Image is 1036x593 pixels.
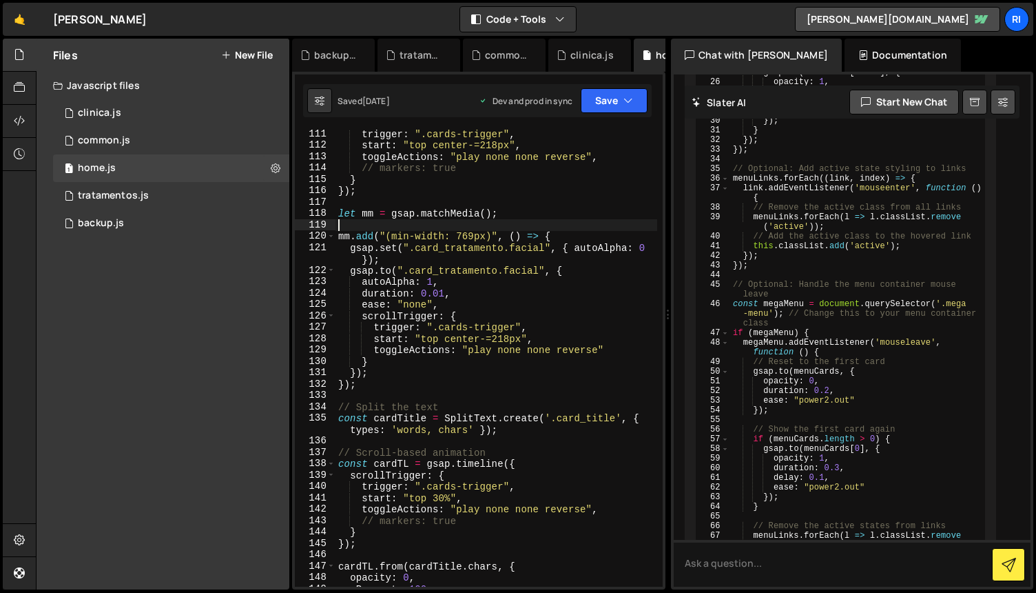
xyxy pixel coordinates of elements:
div: 62 [697,483,729,492]
div: 64 [697,502,729,512]
h2: Files [53,48,78,63]
div: 125 [295,299,335,310]
div: [PERSON_NAME] [53,11,147,28]
div: 35 [697,164,729,174]
div: Ri [1004,7,1029,32]
div: 120 [295,230,335,242]
div: 48 [697,338,729,357]
div: Javascript files [37,72,289,99]
a: 🤙 [3,3,37,36]
div: 66 [697,521,729,531]
a: [PERSON_NAME][DOMAIN_NAME] [795,7,1000,32]
div: 26 [697,77,729,87]
div: 51 [697,376,729,386]
div: 36 [697,174,729,183]
div: 65 [697,512,729,521]
div: 148 [295,572,335,583]
div: 130 [295,356,335,368]
div: 46 [697,299,729,328]
div: clinica.js [570,48,614,62]
div: 126 [295,310,335,322]
div: 128 [295,333,335,345]
div: 118 [295,208,335,219]
div: 61 [697,473,729,483]
div: backup.js [78,217,124,230]
div: 34 [697,154,729,164]
div: 114 [295,162,335,174]
div: 30 [697,116,729,125]
h2: Slater AI [692,96,747,109]
div: 123 [295,276,335,288]
div: 41 [697,241,729,251]
button: New File [221,50,273,61]
div: 144 [295,526,335,538]
button: Code + Tools [460,7,576,32]
div: tratamentos.js [78,190,149,202]
div: common.js [485,48,529,62]
div: 146 [295,549,335,561]
div: 141 [295,492,335,504]
div: clinica.js [78,107,121,119]
div: 142 [295,503,335,515]
div: 140 [295,481,335,492]
div: 59 [697,454,729,463]
div: 50 [697,367,729,376]
div: 49 [697,357,729,367]
div: 43 [697,261,729,270]
div: 111 [295,128,335,140]
div: 12452/42849.js [53,210,289,237]
div: 134 [295,401,335,413]
div: 135 [295,412,335,435]
div: 116 [295,185,335,197]
div: 44 [697,270,729,280]
div: 137 [295,447,335,459]
div: 67 [697,531,729,550]
div: 47 [697,328,729,338]
div: 52 [697,386,729,396]
div: 53 [697,396,729,405]
button: Start new chat [849,90,959,114]
div: 33 [697,145,729,154]
div: 138 [295,458,335,470]
div: [DATE] [362,95,390,107]
div: 42 [697,251,729,261]
div: 32 [697,135,729,145]
div: 131 [295,367,335,379]
div: Dev and prod in sync [479,95,572,107]
div: 57 [697,434,729,444]
div: common.js [78,134,130,147]
div: 147 [295,561,335,572]
div: 39 [697,212,729,232]
div: tratamentos.js [400,48,444,62]
div: 139 [295,470,335,481]
div: 124 [295,288,335,299]
div: 31 [697,125,729,135]
div: 121 [295,242,335,265]
span: 1 [65,164,73,175]
div: Chat with [PERSON_NAME] [671,39,842,72]
div: 12452/44846.js [53,99,289,127]
div: 127 [295,321,335,333]
div: 112 [295,139,335,151]
div: 132 [295,379,335,390]
div: 12452/42786.js [53,182,289,210]
div: 45 [697,280,729,299]
div: 12452/42847.js [53,127,289,154]
button: Save [581,88,647,113]
div: 63 [697,492,729,502]
div: 55 [697,415,729,425]
div: 133 [295,390,335,401]
div: 122 [295,265,335,277]
div: 58 [697,444,729,454]
div: 143 [295,515,335,527]
div: homepage_salvato.js [656,48,700,62]
div: 113 [295,151,335,163]
div: 56 [697,425,729,434]
div: 117 [295,197,335,208]
div: 115 [295,174,335,185]
div: home.js [78,162,116,174]
div: 119 [295,219,335,231]
div: 136 [295,435,335,447]
div: Documentation [845,39,961,72]
div: 60 [697,463,729,473]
